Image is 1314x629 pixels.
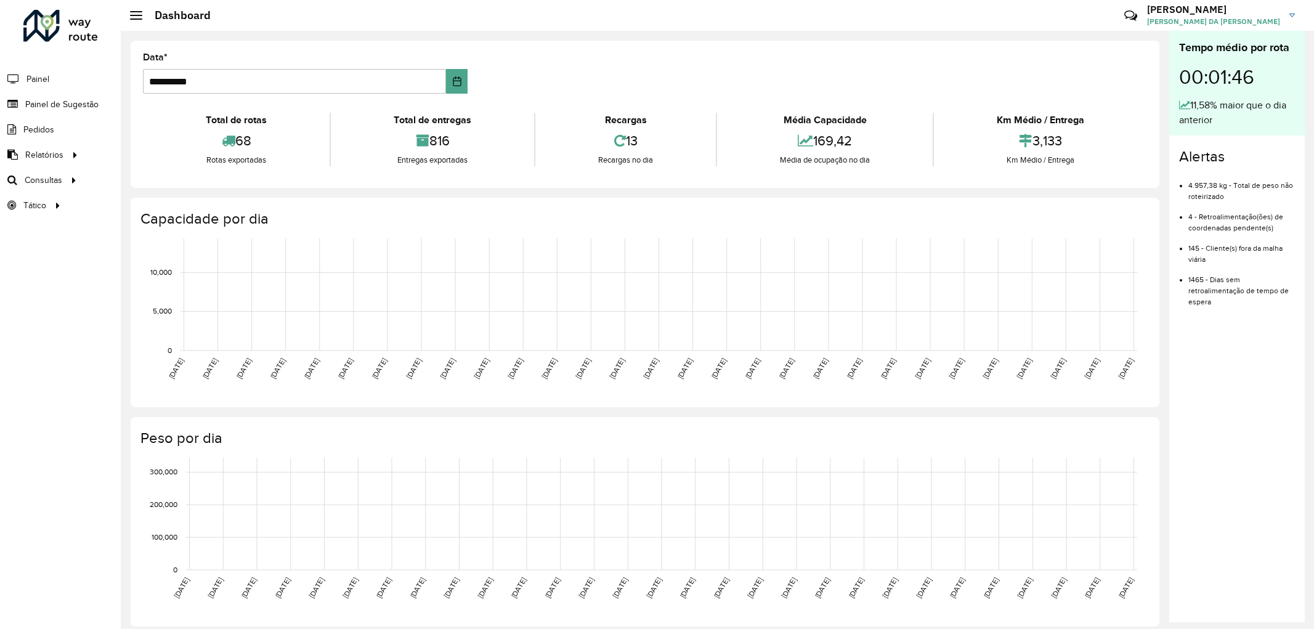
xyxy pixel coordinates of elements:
[302,357,320,380] text: [DATE]
[608,357,626,380] text: [DATE]
[167,357,185,380] text: [DATE]
[269,357,286,380] text: [DATE]
[611,576,629,599] text: [DATE]
[746,576,764,599] text: [DATE]
[150,268,172,276] text: 10,000
[1147,16,1280,27] span: [PERSON_NAME] DA [PERSON_NAME]
[948,576,966,599] text: [DATE]
[506,357,524,380] text: [DATE]
[1083,357,1101,380] text: [DATE]
[26,73,49,86] span: Painel
[307,576,325,599] text: [DATE]
[720,154,930,166] div: Média de ocupação no dia
[408,576,426,599] text: [DATE]
[509,576,527,599] text: [DATE]
[1179,98,1295,128] div: 11,58% maior que o dia anterior
[446,69,468,94] button: Choose Date
[845,357,863,380] text: [DATE]
[720,113,930,128] div: Média Capacidade
[140,429,1147,447] h4: Peso por dia
[150,468,177,476] text: 300,000
[1179,148,1295,166] h4: Alertas
[777,357,795,380] text: [DATE]
[982,576,1000,599] text: [DATE]
[642,357,660,380] text: [DATE]
[813,576,831,599] text: [DATE]
[143,50,168,65] label: Data
[1049,357,1067,380] text: [DATE]
[538,113,713,128] div: Recargas
[1117,357,1135,380] text: [DATE]
[240,576,258,599] text: [DATE]
[146,128,326,154] div: 68
[879,357,897,380] text: [DATE]
[206,576,224,599] text: [DATE]
[173,566,177,574] text: 0
[1188,202,1295,233] li: 4 - Retroalimentação(ões) de coordenadas pendente(s)
[274,576,291,599] text: [DATE]
[881,576,899,599] text: [DATE]
[140,210,1147,228] h4: Capacidade por dia
[720,128,930,154] div: 169,42
[1016,576,1034,599] text: [DATE]
[1179,56,1295,98] div: 00:01:46
[710,357,728,380] text: [DATE]
[1188,265,1295,307] li: 1465 - Dias sem retroalimentação de tempo de espera
[201,357,219,380] text: [DATE]
[476,576,494,599] text: [DATE]
[1188,233,1295,265] li: 145 - Cliente(s) fora da malha viária
[442,576,460,599] text: [DATE]
[744,357,761,380] text: [DATE]
[1188,171,1295,202] li: 4.957,38 kg - Total de peso não roteirizado
[538,154,713,166] div: Recargas no dia
[1083,576,1101,599] text: [DATE]
[914,576,932,599] text: [DATE]
[168,346,172,354] text: 0
[1117,2,1144,29] a: Contato Rápido
[1179,39,1295,56] div: Tempo médio por rota
[779,576,797,599] text: [DATE]
[404,357,422,380] text: [DATE]
[172,576,190,599] text: [DATE]
[678,576,696,599] text: [DATE]
[538,128,713,154] div: 13
[25,174,62,187] span: Consultas
[577,576,595,599] text: [DATE]
[341,576,359,599] text: [DATE]
[375,576,392,599] text: [DATE]
[472,357,490,380] text: [DATE]
[676,357,694,380] text: [DATE]
[1147,4,1280,15] h3: [PERSON_NAME]
[25,98,99,111] span: Painel de Sugestão
[1015,357,1033,380] text: [DATE]
[152,533,177,541] text: 100,000
[23,199,46,212] span: Tático
[336,357,354,380] text: [DATE]
[712,576,730,599] text: [DATE]
[235,357,253,380] text: [DATE]
[540,357,558,380] text: [DATE]
[937,113,1144,128] div: Km Médio / Entrega
[439,357,456,380] text: [DATE]
[937,128,1144,154] div: 3,133
[334,113,531,128] div: Total de entregas
[847,576,865,599] text: [DATE]
[937,154,1144,166] div: Km Médio / Entrega
[25,148,63,161] span: Relatórios
[947,357,965,380] text: [DATE]
[914,357,931,380] text: [DATE]
[142,9,211,22] h2: Dashboard
[1117,576,1135,599] text: [DATE]
[334,128,531,154] div: 816
[574,357,592,380] text: [DATE]
[811,357,829,380] text: [DATE]
[644,576,662,599] text: [DATE]
[146,154,326,166] div: Rotas exportadas
[370,357,388,380] text: [DATE]
[150,500,177,508] text: 200,000
[543,576,561,599] text: [DATE]
[146,113,326,128] div: Total de rotas
[1049,576,1067,599] text: [DATE]
[23,123,54,136] span: Pedidos
[153,307,172,315] text: 5,000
